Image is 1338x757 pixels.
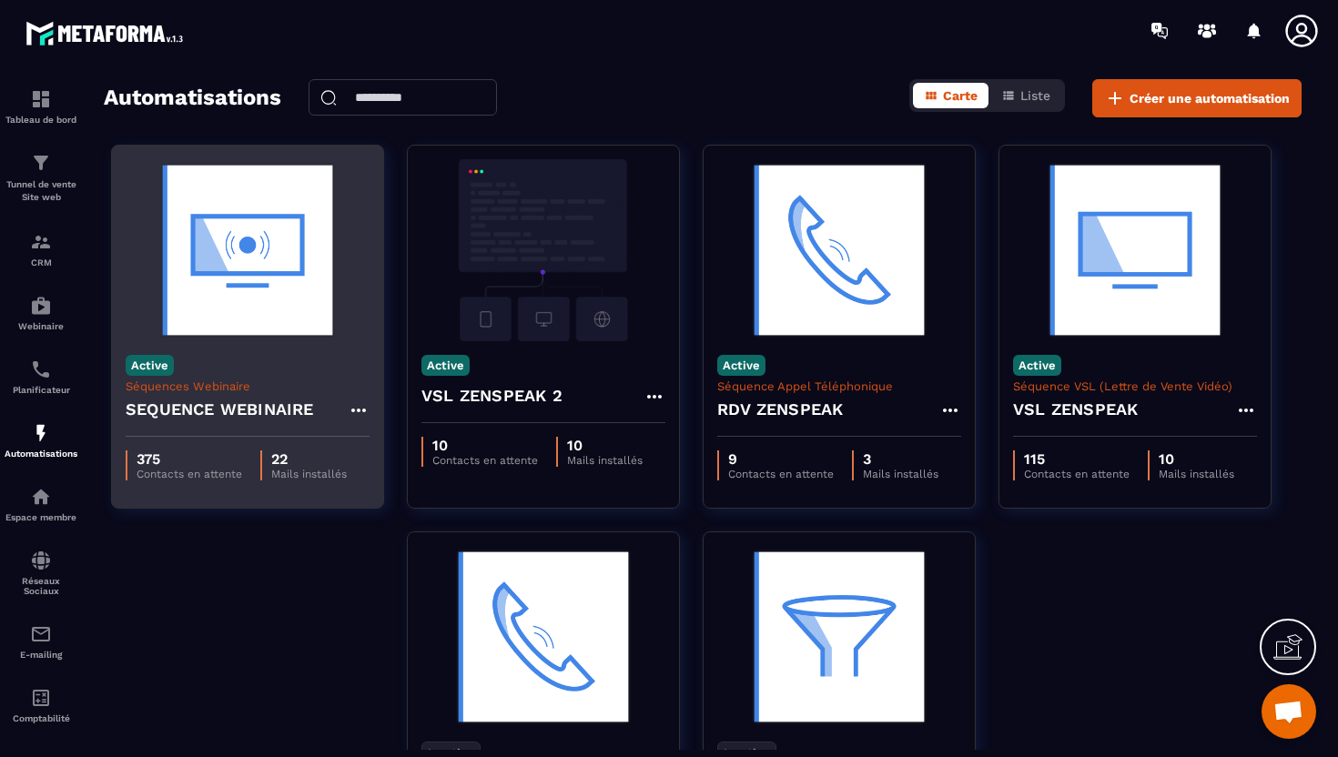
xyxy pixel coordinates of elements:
p: Espace membre [5,512,77,522]
img: email [30,623,52,645]
h4: RDV ZENSPEAK [717,397,843,422]
p: Contacts en attente [728,468,834,480]
p: Webinaire [5,321,77,331]
p: 10 [567,437,643,454]
p: Séquence Appel Téléphonique [717,379,961,393]
img: automation-background [717,159,961,341]
p: 9 [728,450,834,468]
img: automations [30,295,52,317]
p: Active [1013,355,1061,376]
img: formation [30,152,52,174]
img: automations [30,486,52,508]
img: automation-background [1013,159,1257,341]
img: automation-background [717,546,961,728]
p: Active [421,355,470,376]
a: formationformationTunnel de vente Site web [5,138,77,217]
p: Contacts en attente [1024,468,1130,480]
p: Mails installés [567,454,643,467]
p: Séquences Webinaire [126,379,370,393]
p: Mails installés [271,468,347,480]
img: scheduler [30,358,52,380]
a: formationformationTableau de bord [5,75,77,138]
a: automationsautomationsEspace membre [5,472,77,536]
a: automationsautomationsWebinaire [5,281,77,345]
p: Contacts en attente [432,454,538,467]
h4: SEQUENCE WEBINAIRE [126,397,314,422]
img: automation-background [126,159,370,341]
img: automations [30,422,52,444]
button: Liste [990,83,1061,108]
p: Tableau de bord [5,115,77,125]
p: 115 [1024,450,1130,468]
p: Automatisations [5,449,77,459]
a: schedulerschedulerPlanificateur [5,345,77,409]
h4: VSL ZENSPEAK [1013,397,1138,422]
a: accountantaccountantComptabilité [5,673,77,737]
img: accountant [30,687,52,709]
p: 22 [271,450,347,468]
img: formation [30,88,52,110]
p: Mails installés [863,468,938,480]
h2: Automatisations [104,79,281,117]
img: social-network [30,550,52,571]
img: automation-background [421,159,665,341]
p: 375 [137,450,242,468]
p: Planificateur [5,385,77,395]
p: 3 [863,450,938,468]
span: Carte [943,88,978,103]
a: automationsautomationsAutomatisations [5,409,77,472]
a: emailemailE-mailing [5,610,77,673]
img: automation-background [421,546,665,728]
img: formation [30,231,52,253]
p: CRM [5,257,77,267]
button: Créer une automatisation [1092,79,1302,117]
p: 10 [1159,450,1234,468]
p: Contacts en attente [137,468,242,480]
h4: VSL ZENSPEAK 2 [421,383,563,409]
span: Liste [1020,88,1050,103]
p: E-mailing [5,650,77,660]
p: Mails installés [1159,468,1234,480]
div: Ouvrir le chat [1262,684,1316,739]
p: 10 [432,437,538,454]
p: Active [717,355,765,376]
p: Réseaux Sociaux [5,576,77,596]
button: Carte [913,83,988,108]
p: Séquence VSL (Lettre de Vente Vidéo) [1013,379,1257,393]
a: formationformationCRM [5,217,77,281]
span: Créer une automatisation [1130,89,1290,107]
p: Tunnel de vente Site web [5,178,77,204]
img: logo [25,16,189,50]
p: Comptabilité [5,713,77,723]
p: Active [126,355,174,376]
a: social-networksocial-networkRéseaux Sociaux [5,536,77,610]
